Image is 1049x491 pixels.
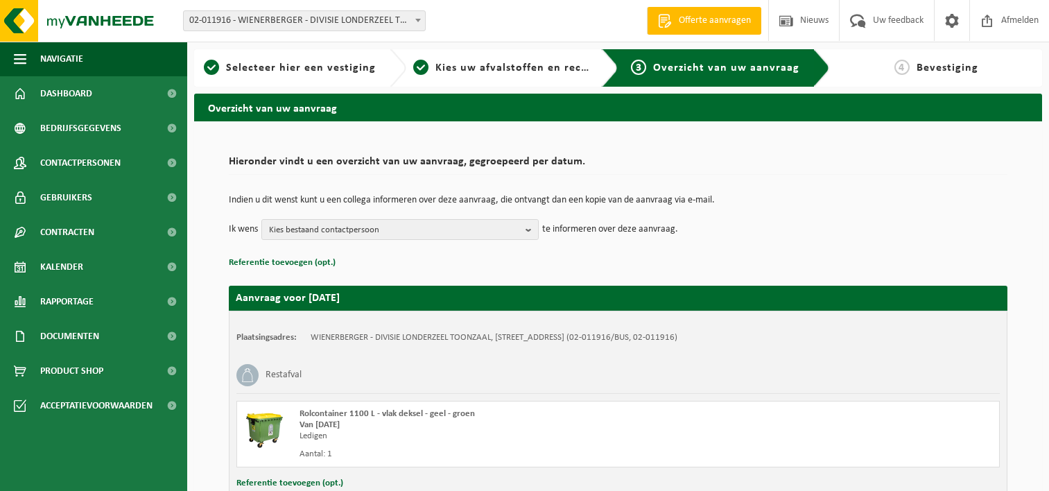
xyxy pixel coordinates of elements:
[40,42,83,76] span: Navigatie
[236,293,340,304] strong: Aanvraag voor [DATE]
[647,7,761,35] a: Offerte aanvragen
[894,60,910,75] span: 4
[266,364,302,386] h3: Restafval
[261,219,539,240] button: Kies bestaand contactpersoon
[229,219,258,240] p: Ik wens
[184,11,425,31] span: 02-011916 - WIENERBERGER - DIVISIE LONDERZEEL TOONZAAL - BREENDONK
[40,354,103,388] span: Product Shop
[300,431,674,442] div: Ledigen
[183,10,426,31] span: 02-011916 - WIENERBERGER - DIVISIE LONDERZEEL TOONZAAL - BREENDONK
[269,220,520,241] span: Kies bestaand contactpersoon
[300,420,340,429] strong: Van [DATE]
[300,449,674,460] div: Aantal: 1
[675,14,754,28] span: Offerte aanvragen
[300,409,475,418] span: Rolcontainer 1100 L - vlak deksel - geel - groen
[40,388,153,423] span: Acceptatievoorwaarden
[244,408,286,450] img: WB-1100-HPE-GN-50.png
[40,111,121,146] span: Bedrijfsgegevens
[229,254,336,272] button: Referentie toevoegen (opt.)
[413,60,428,75] span: 2
[653,62,799,74] span: Overzicht van uw aanvraag
[40,284,94,319] span: Rapportage
[40,319,99,354] span: Documenten
[229,196,1007,205] p: Indien u dit wenst kunt u een collega informeren over deze aanvraag, die ontvangt dan een kopie v...
[40,76,92,111] span: Dashboard
[201,60,379,76] a: 1Selecteer hier een vestiging
[542,219,678,240] p: te informeren over deze aanvraag.
[204,60,219,75] span: 1
[226,62,376,74] span: Selecteer hier een vestiging
[40,215,94,250] span: Contracten
[631,60,646,75] span: 3
[413,60,591,76] a: 2Kies uw afvalstoffen en recipiënten
[435,62,626,74] span: Kies uw afvalstoffen en recipiënten
[194,94,1042,121] h2: Overzicht van uw aanvraag
[311,332,677,343] td: WIENERBERGER - DIVISIE LONDERZEEL TOONZAAL, [STREET_ADDRESS] (02-011916/BUS, 02-011916)
[229,156,1007,175] h2: Hieronder vindt u een overzicht van uw aanvraag, gegroepeerd per datum.
[236,333,297,342] strong: Plaatsingsadres:
[40,146,121,180] span: Contactpersonen
[917,62,978,74] span: Bevestiging
[40,180,92,215] span: Gebruikers
[40,250,83,284] span: Kalender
